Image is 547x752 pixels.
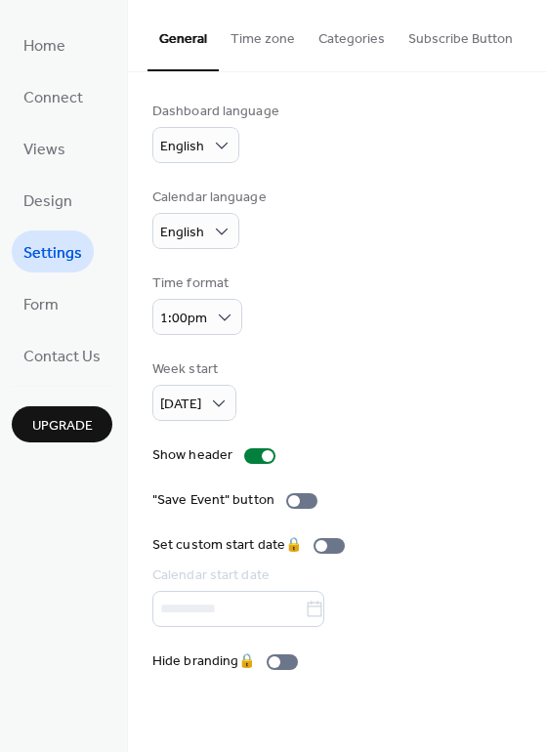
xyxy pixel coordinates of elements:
[12,179,84,221] a: Design
[12,75,95,117] a: Connect
[12,406,112,442] button: Upgrade
[23,238,82,269] span: Settings
[152,445,232,466] div: Show header
[12,127,77,169] a: Views
[152,102,279,122] div: Dashboard language
[152,490,274,511] div: "Save Event" button
[160,220,204,246] span: English
[160,306,207,332] span: 1:00pm
[23,83,83,113] span: Connect
[152,359,232,380] div: Week start
[23,342,101,372] span: Contact Us
[152,273,238,294] div: Time format
[160,392,201,418] span: [DATE]
[23,31,65,62] span: Home
[160,134,204,160] span: English
[152,188,267,208] div: Calendar language
[23,187,72,217] span: Design
[12,334,112,376] a: Contact Us
[12,23,77,65] a: Home
[23,290,59,320] span: Form
[32,416,93,437] span: Upgrade
[12,230,94,272] a: Settings
[12,282,70,324] a: Form
[23,135,65,165] span: Views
